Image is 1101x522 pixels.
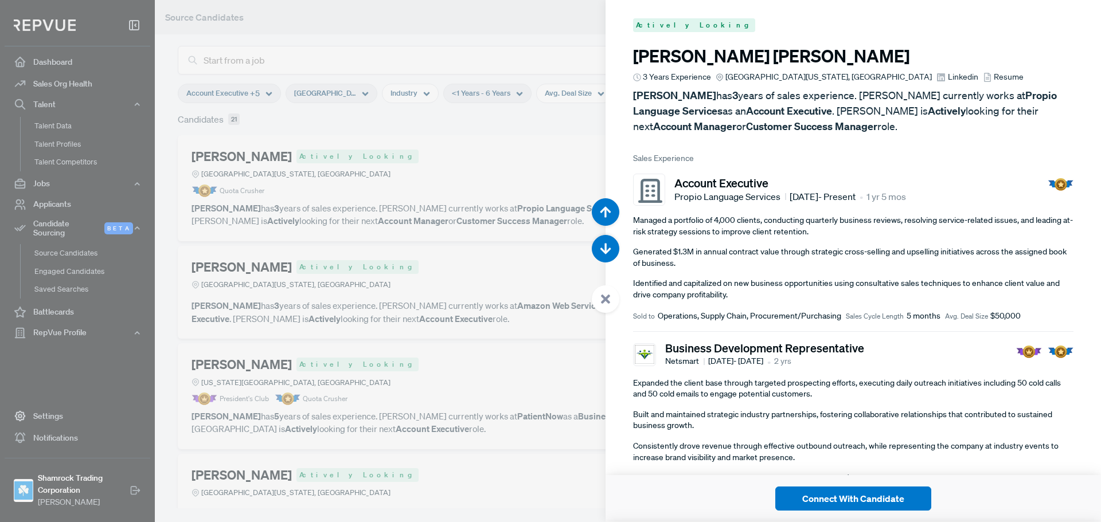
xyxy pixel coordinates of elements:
h5: Business Development Representative [665,341,864,355]
span: IT/Security [658,472,697,484]
article: • [767,355,771,368]
span: Actively Looking [633,18,755,32]
strong: Account Executive [746,104,832,117]
h3: [PERSON_NAME] [PERSON_NAME] [633,46,1073,66]
span: $50,000 [990,310,1021,322]
span: 1 yr 5 mos [866,190,906,203]
span: Avg. Deal Size [801,473,844,484]
img: Netsmart [635,345,654,364]
span: [DATE] - Present [790,190,856,203]
strong: Account Manager [653,120,736,133]
strong: [PERSON_NAME] [633,89,716,102]
span: 2 yrs [774,355,791,367]
span: $60,000 [846,472,876,484]
p: Managed a portfolio of 4,000 clients, conducting quarterly business reviews, resolving service-re... [633,215,1073,237]
span: Resume [994,71,1024,83]
strong: Actively [928,104,966,117]
span: [GEOGRAPHIC_DATA][US_STATE], [GEOGRAPHIC_DATA] [725,71,932,83]
span: 3 Years Experience [643,71,711,83]
p: has years of sales experience. [PERSON_NAME] currently works at as an . [PERSON_NAME] is looking ... [633,88,1073,134]
img: Quota Badge [1048,346,1073,358]
article: • [860,190,863,203]
p: Consistently drove revenue through effective outbound outreach, while representing the company at... [633,441,1073,463]
span: [DATE] - [DATE] [708,355,763,367]
span: Propio Language Services [674,190,786,203]
a: Linkedin [936,71,978,83]
span: Sales Cycle Length [701,473,759,484]
button: Connect With Candidate [775,486,931,511]
strong: Customer Success Manager [746,120,877,133]
img: President Badge [1016,346,1042,358]
span: 5 months [907,310,940,322]
span: Sales Experience [633,152,1073,164]
span: Operations, Supply Chain, Procurement/Purchasing [658,310,841,322]
span: Netsmart [665,355,705,367]
p: Expanded the client base through targeted prospecting efforts, executing daily outreach initiativ... [633,378,1073,400]
strong: 3 [732,89,738,102]
span: Avg. Deal Size [945,311,988,321]
span: Linkedin [948,71,978,83]
h5: Account Executive [674,176,906,190]
span: 6 months [762,472,796,484]
p: Identified and capitalized on new business opportunities using consultative sales techniques to e... [633,278,1073,300]
span: Sold to [633,311,655,321]
img: Quota Badge [1048,178,1073,191]
span: Sales Cycle Length [846,311,904,321]
p: Built and maintained strategic industry partnerships, fostering collaborative relationships that ... [633,409,1073,431]
span: Sold to [633,473,655,484]
a: Resume [983,71,1024,83]
p: Generated $1.3M in annual contract value through strategic cross-selling and upselling initiative... [633,246,1073,269]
